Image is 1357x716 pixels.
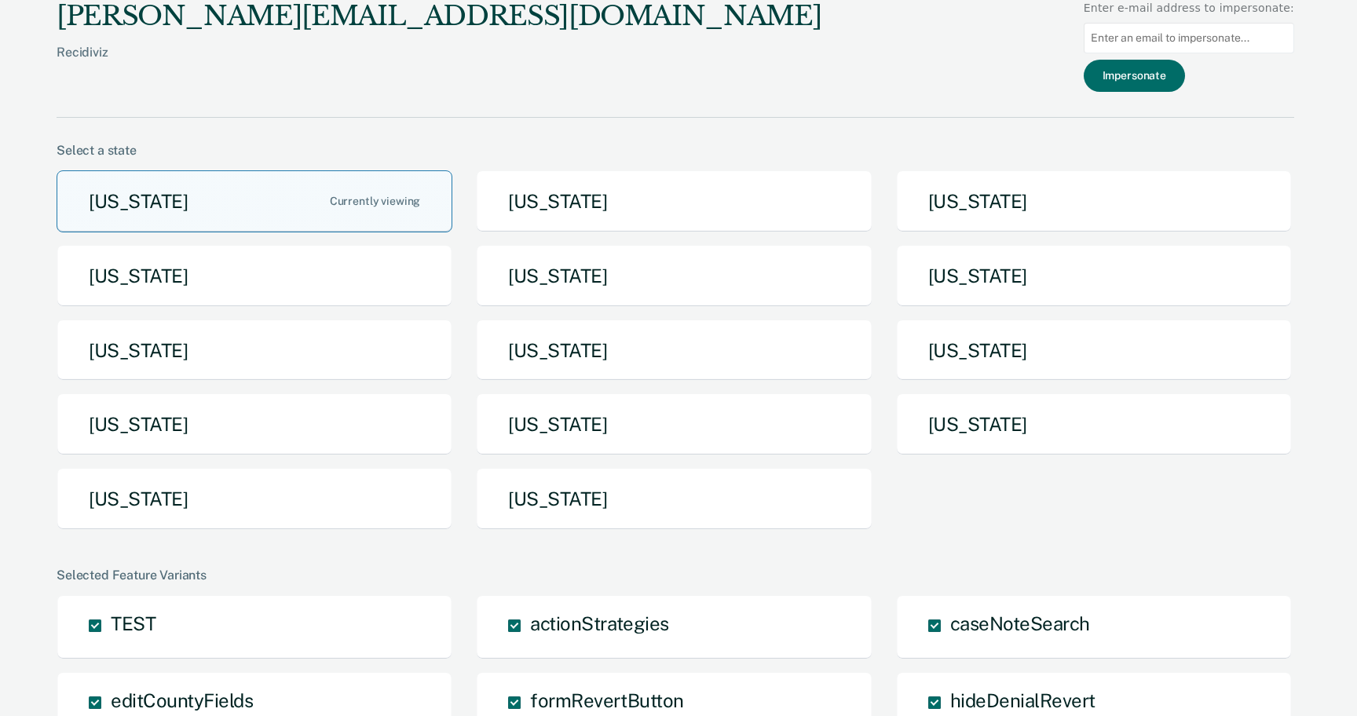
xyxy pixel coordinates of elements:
[111,612,155,634] span: TEST
[950,689,1095,711] span: hideDenialRevert
[111,689,253,711] span: editCountyFields
[896,393,1292,455] button: [US_STATE]
[476,245,872,307] button: [US_STATE]
[57,568,1294,583] div: Selected Feature Variants
[1084,23,1294,53] input: Enter an email to impersonate...
[476,320,872,382] button: [US_STATE]
[57,468,452,530] button: [US_STATE]
[57,170,452,232] button: [US_STATE]
[476,393,872,455] button: [US_STATE]
[57,45,821,85] div: Recidiviz
[530,612,668,634] span: actionStrategies
[1084,60,1185,92] button: Impersonate
[896,245,1292,307] button: [US_STATE]
[476,170,872,232] button: [US_STATE]
[57,393,452,455] button: [US_STATE]
[57,143,1294,158] div: Select a state
[896,320,1292,382] button: [US_STATE]
[57,245,452,307] button: [US_STATE]
[530,689,683,711] span: formRevertButton
[57,320,452,382] button: [US_STATE]
[896,170,1292,232] button: [US_STATE]
[950,612,1090,634] span: caseNoteSearch
[476,468,872,530] button: [US_STATE]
